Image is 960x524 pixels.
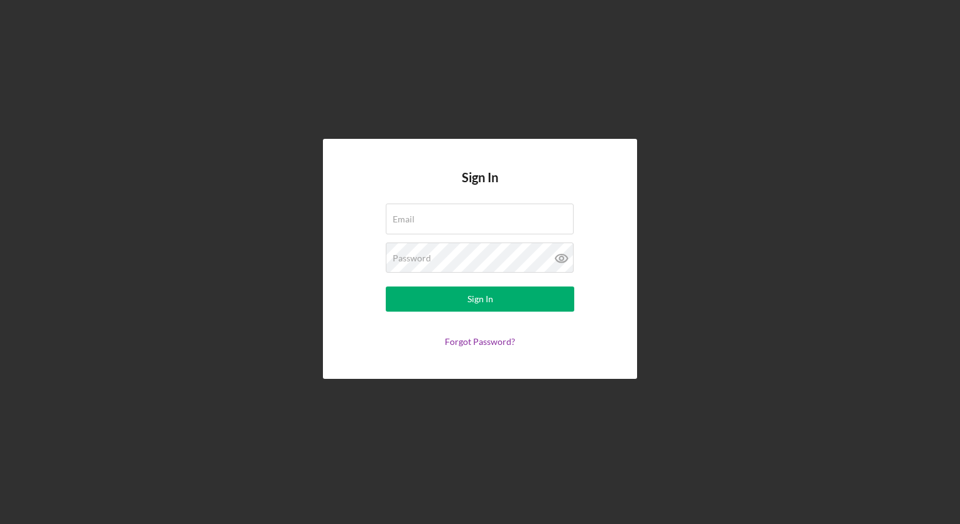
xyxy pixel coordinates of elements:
label: Email [393,214,415,224]
a: Forgot Password? [445,336,515,347]
h4: Sign In [462,170,498,204]
button: Sign In [386,287,574,312]
div: Sign In [467,287,493,312]
label: Password [393,253,431,263]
